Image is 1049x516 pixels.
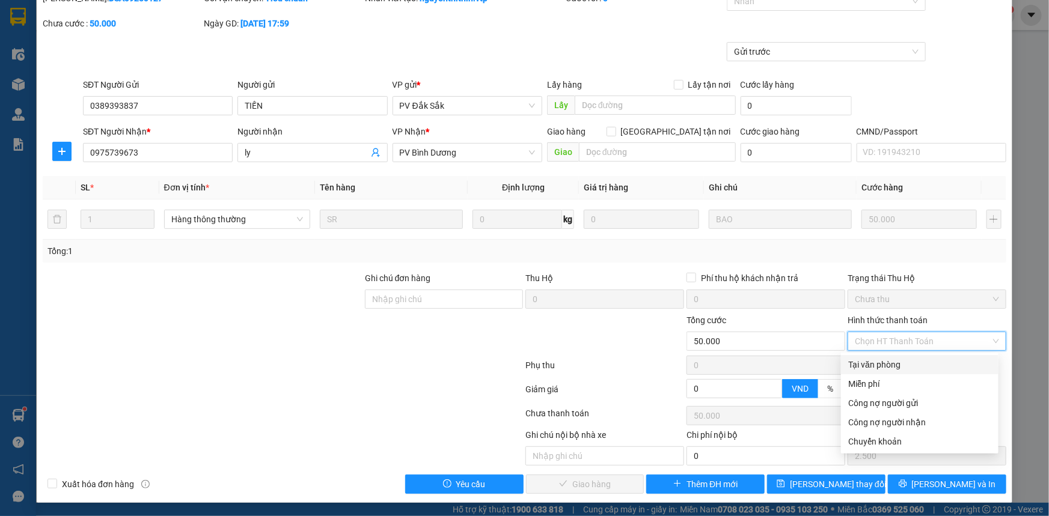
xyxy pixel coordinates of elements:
input: Cước giao hàng [741,143,852,162]
div: SĐT Người Nhận [83,125,233,138]
span: Định lượng [502,183,545,192]
span: PV Đắk Sắk [400,97,535,115]
span: plus [53,147,71,156]
span: Chưa thu [855,290,999,308]
span: Lấy [547,96,575,115]
span: plus [673,479,682,489]
span: Gửi trước [734,43,919,61]
div: Người nhận [237,125,387,138]
span: Chọn HT Thanh Toán [855,332,999,350]
span: Tên hàng [320,183,355,192]
input: Ghi chú đơn hàng [365,290,524,309]
span: Đơn vị tính [164,183,209,192]
span: [GEOGRAPHIC_DATA] tận nơi [616,125,736,138]
div: Chưa thanh toán [525,407,686,428]
div: Tại văn phòng [848,358,991,371]
span: Lấy hàng [547,80,582,90]
input: 0 [861,210,977,229]
span: Lấy tận nơi [684,78,736,91]
span: [PERSON_NAME] thay đổi [790,478,886,491]
strong: CÔNG TY TNHH [GEOGRAPHIC_DATA] 214 QL13 - P.26 - Q.BÌNH THẠNH - TP HCM 1900888606 [31,19,97,64]
div: Chưa cước : [43,17,201,30]
button: exclamation-circleYêu cầu [405,475,524,494]
div: Cước gửi hàng sẽ được ghi vào công nợ của người gửi [841,393,999,413]
span: [PERSON_NAME] và In [912,478,996,491]
span: save [777,479,785,489]
input: Ghi Chú [709,210,852,229]
label: Cước lấy hàng [741,80,795,90]
span: Xuất hóa đơn hàng [57,478,139,491]
span: Giao hàng [547,127,586,136]
button: save[PERSON_NAME] thay đổi [767,475,885,494]
span: Tổng cước [687,315,726,325]
b: [DATE] 17:59 [240,19,289,28]
span: Nơi nhận: [92,83,111,101]
span: Giao [547,142,579,162]
label: Hình thức thanh toán [848,315,928,325]
span: Thêm ĐH mới [687,478,738,491]
button: plusThêm ĐH mới [646,475,765,494]
label: Cước giao hàng [741,127,800,136]
span: VND [792,384,809,393]
span: Phí thu hộ khách nhận trả [696,272,803,285]
input: Dọc đường [575,96,736,115]
span: Yêu cầu [456,478,486,491]
div: Giảm giá [525,383,686,404]
img: logo [12,27,28,57]
div: Chuyển khoản [848,435,991,448]
div: Công nợ người nhận [848,416,991,429]
input: Dọc đường [579,142,736,162]
th: Ghi chú [704,176,857,199]
button: plus [986,210,1002,229]
div: Miễn phí [848,377,991,390]
button: delete [47,210,67,229]
div: VP gửi [393,78,542,91]
div: SĐT Người Gửi [83,78,233,91]
div: Cước gửi hàng sẽ được ghi vào công nợ của người nhận [841,413,999,432]
span: VP Nhận [393,127,426,136]
div: CMND/Passport [857,125,1006,138]
div: Tổng: 1 [47,244,405,258]
span: exclamation-circle [443,479,451,489]
input: Cước lấy hàng [741,96,852,115]
span: Thu Hộ [525,273,553,283]
span: Hàng thông thường [171,210,304,228]
span: kg [562,210,574,229]
strong: BIÊN NHẬN GỬI HÀNG HOÁ [41,72,139,81]
span: SL [81,183,90,192]
div: Trạng thái Thu Hộ [848,272,1006,285]
span: 19:07:44 [DATE] [114,54,170,63]
div: Ghi chú nội bộ nhà xe [525,428,684,446]
label: Ghi chú đơn hàng [365,273,431,283]
div: Phụ thu [525,359,686,380]
span: Giá trị hàng [584,183,628,192]
div: Người gửi [237,78,387,91]
span: BD09250189 [121,45,170,54]
span: Cước hàng [861,183,903,192]
button: printer[PERSON_NAME] và In [888,475,1006,494]
div: Ngày GD: [204,17,362,30]
span: Nơi gửi: [12,83,25,101]
span: PV Bình Dương [41,84,82,91]
span: PV [PERSON_NAME] [121,84,167,97]
div: Công nợ người gửi [848,396,991,410]
button: plus [52,142,72,161]
input: 0 [584,210,699,229]
span: info-circle [141,480,150,488]
input: Nhập ghi chú [525,446,684,466]
span: PV Bình Dương [400,144,535,162]
span: printer [899,479,907,489]
button: checkGiao hàng [526,475,644,494]
span: user-add [371,148,381,157]
div: Chi phí nội bộ [687,428,845,446]
b: 50.000 [90,19,116,28]
input: VD: Bàn, Ghế [320,210,463,229]
span: % [827,384,833,393]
